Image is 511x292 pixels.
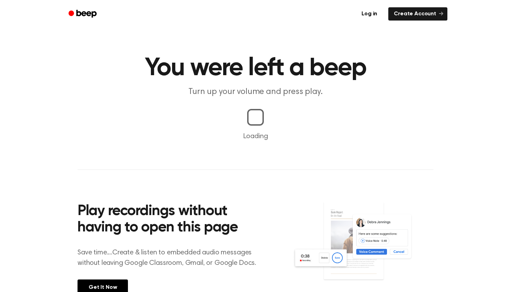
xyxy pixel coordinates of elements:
h2: Play recordings without having to open this page [78,203,265,236]
p: Turn up your volume and press play. [122,86,389,98]
p: Save time....Create & listen to embedded audio messages without leaving Google Classroom, Gmail, ... [78,247,265,268]
a: Create Account [388,7,447,21]
p: Loading [8,131,503,142]
a: Log in [355,6,384,22]
h1: You were left a beep [78,56,433,81]
a: Beep [64,7,103,21]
